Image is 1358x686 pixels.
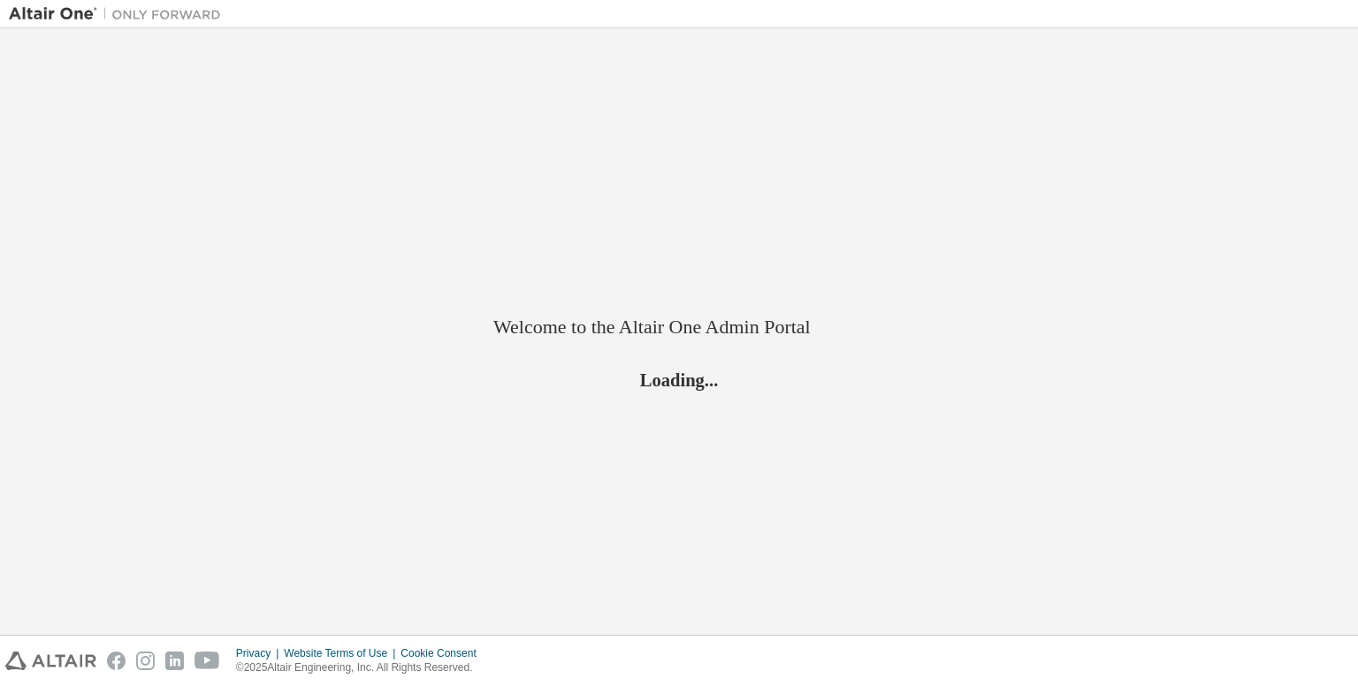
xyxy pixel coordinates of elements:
div: Privacy [236,646,284,660]
img: youtube.svg [195,652,220,670]
div: Cookie Consent [401,646,486,660]
img: facebook.svg [107,652,126,670]
img: instagram.svg [136,652,155,670]
div: Website Terms of Use [284,646,401,660]
h2: Loading... [493,369,865,392]
img: linkedin.svg [165,652,184,670]
h2: Welcome to the Altair One Admin Portal [493,315,865,339]
img: Altair One [9,5,230,23]
img: altair_logo.svg [5,652,96,670]
p: © 2025 Altair Engineering, Inc. All Rights Reserved. [236,660,487,675]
